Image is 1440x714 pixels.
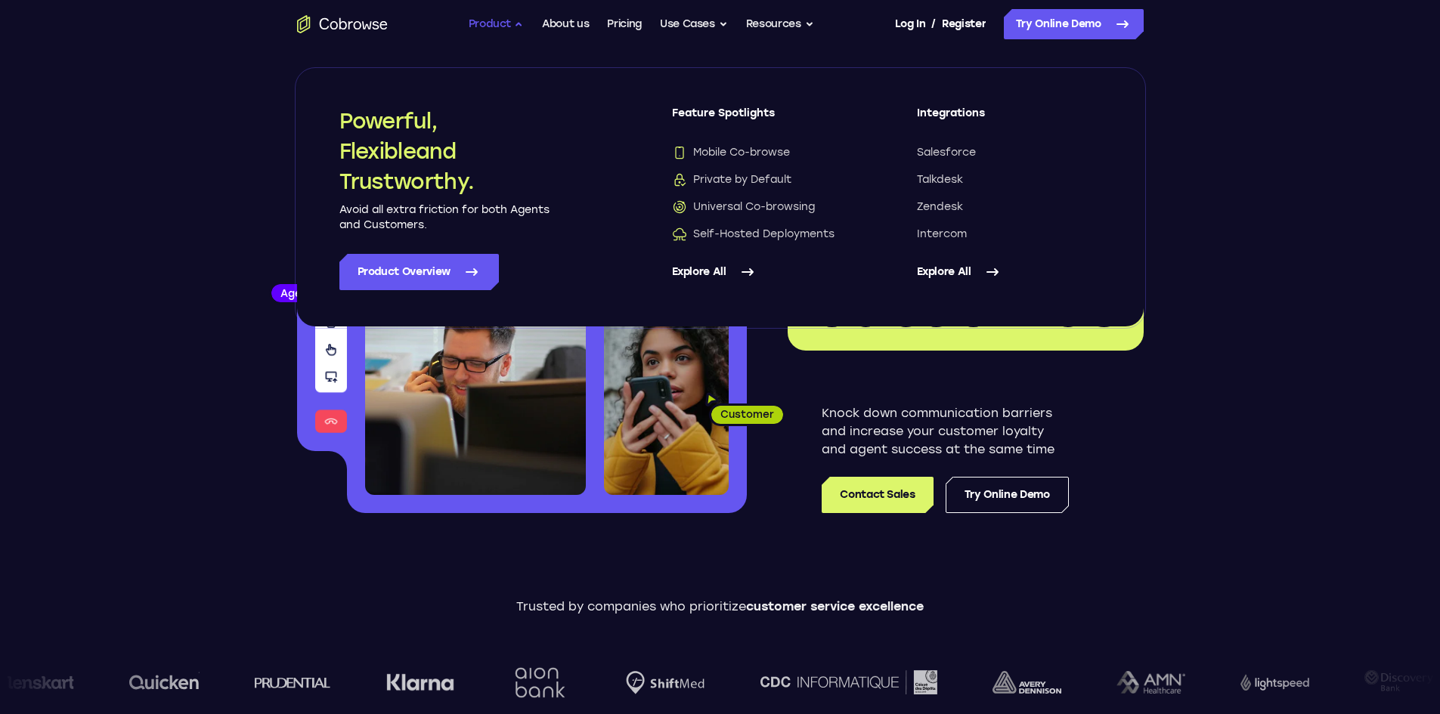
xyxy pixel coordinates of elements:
a: Private by DefaultPrivate by Default [672,172,856,187]
img: AMN Healthcare [1108,671,1177,694]
button: Resources [746,9,814,39]
span: Mobile Co-browse [672,145,790,160]
a: Zendesk [917,199,1101,215]
a: Salesforce [917,145,1101,160]
img: Klarna [378,673,446,691]
a: Explore All [917,254,1101,290]
span: Universal Co-browsing [672,199,815,215]
a: Intercom [917,227,1101,242]
span: Salesforce [917,145,976,160]
img: Lightspeed [1232,674,1301,690]
span: Zendesk [917,199,963,215]
a: Go to the home page [297,15,388,33]
img: A customer holding their phone [604,316,729,495]
a: Mobile Co-browseMobile Co-browse [672,145,856,160]
span: Talkdesk [917,172,963,187]
img: Aion Bank [501,652,562,713]
img: Mobile Co-browse [672,145,687,160]
button: Use Cases [660,9,728,39]
button: Product [469,9,525,39]
img: Shiftmed [618,671,697,694]
a: About us [542,9,589,39]
span: customer service excellence [746,599,924,614]
p: Avoid all extra friction for both Agents and Customers. [339,202,551,233]
a: Try Online Demo [946,477,1069,513]
img: Universal Co-browsing [672,199,687,215]
h2: Powerful, Flexible and Trustworthy. [339,106,551,196]
a: Register [942,9,986,39]
img: prudential [246,676,323,688]
p: Knock down communication barriers and increase your customer loyalty and agent success at the sam... [822,404,1069,459]
a: Explore All [672,254,856,290]
a: Pricing [607,9,642,39]
span: Feature Spotlights [672,106,856,133]
span: Private by Default [672,172,791,187]
a: Try Online Demo [1004,9,1144,39]
a: Self-Hosted DeploymentsSelf-Hosted Deployments [672,227,856,242]
img: Self-Hosted Deployments [672,227,687,242]
a: Universal Co-browsingUniversal Co-browsing [672,199,856,215]
span: Intercom [917,227,967,242]
span: / [931,15,936,33]
a: Contact Sales [822,477,933,513]
img: CDC Informatique [752,670,929,694]
span: Integrations [917,106,1101,133]
a: Product Overview [339,254,499,290]
img: A customer support agent talking on the phone [365,225,586,495]
img: Private by Default [672,172,687,187]
span: Self-Hosted Deployments [672,227,835,242]
a: Talkdesk [917,172,1101,187]
img: avery-dennison [984,671,1053,694]
a: Log In [895,9,925,39]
